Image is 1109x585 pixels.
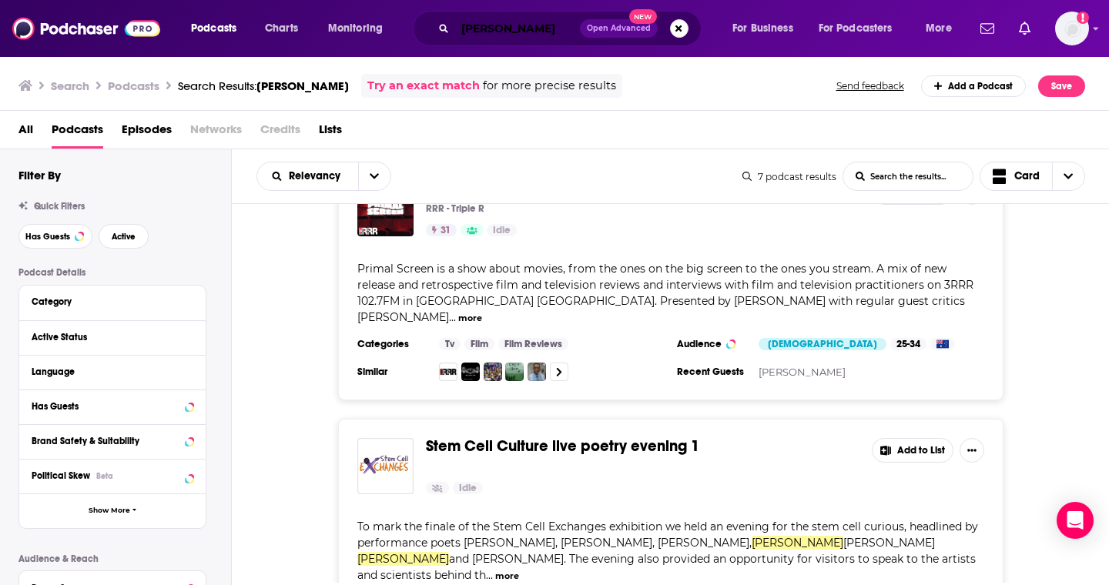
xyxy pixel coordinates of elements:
[52,117,103,149] span: Podcasts
[426,224,457,236] a: 31
[32,470,90,481] span: Political Skew
[587,25,651,32] span: Open Advanced
[439,338,461,350] a: Tv
[289,171,346,182] span: Relevancy
[759,366,846,378] a: [PERSON_NAME]
[18,117,33,149] a: All
[19,493,206,528] button: Show More
[190,117,242,149] span: Networks
[255,16,307,41] a: Charts
[677,338,746,350] h3: Audience
[357,180,414,236] img: Primal Screen
[34,201,85,212] span: Quick Filters
[32,401,180,412] div: Has Guests
[357,338,427,350] h3: Categories
[12,14,160,43] a: Podchaser - Follow, Share and Rate Podcasts
[505,363,524,381] img: Crit it and Hit it
[759,338,886,350] div: [DEMOGRAPHIC_DATA]
[357,262,973,324] span: Primal Screen is a show about movies, from the ones on the big screen to the ones you stream. A m...
[809,16,915,41] button: open menu
[256,79,349,93] span: [PERSON_NAME]
[32,431,193,450] button: Brand Safety & Suitability
[191,18,236,39] span: Podcasts
[832,79,909,92] button: Send feedback
[426,438,699,455] a: Stem Cell Culture live poetry evening 1
[178,79,349,93] div: Search Results:
[265,18,298,39] span: Charts
[357,520,978,550] span: To mark the finale of the Stem Cell Exchanges exhibition we held an evening for the stem cell cur...
[752,536,843,550] span: [PERSON_NAME]
[461,363,480,381] img: I WONT TELL's Podcast
[921,75,1027,97] a: Add a Podcast
[18,553,206,564] p: Audience & Reach
[32,366,183,377] div: Language
[439,363,457,381] img: RRR FM
[487,224,517,236] a: Idle
[629,9,657,24] span: New
[486,568,493,582] span: ...
[455,16,580,41] input: Search podcasts, credits, & more...
[872,438,953,463] button: Add to List
[677,366,746,378] h3: Recent Guests
[742,171,836,182] div: 7 podcast results
[357,438,414,494] img: Stem Cell Culture live poetry evening 1
[358,162,390,190] button: open menu
[980,162,1086,191] button: Choose View
[890,338,926,350] div: 25-34
[112,232,136,241] span: Active
[319,117,342,149] a: Lists
[449,310,456,324] span: ...
[483,77,616,95] span: for more precise results
[1055,12,1089,45] span: Logged in as jillgoldstein
[108,79,159,93] h3: Podcasts
[464,338,494,350] a: Film
[317,16,403,41] button: open menu
[18,267,206,278] p: Podcast Details
[960,438,984,463] button: Show More Button
[328,18,383,39] span: Monitoring
[32,292,193,311] button: Category
[1013,15,1037,42] a: Show notifications dropdown
[260,117,300,149] span: Credits
[495,570,519,583] button: more
[32,436,180,446] div: Brand Safety & Suitability
[580,19,658,38] button: Open AdvancedNew
[357,366,427,378] h3: Similar
[722,16,812,41] button: open menu
[1077,12,1089,24] svg: Add a profile image
[32,332,183,343] div: Active Status
[257,171,358,182] button: open menu
[18,224,92,249] button: Has Guests
[1055,12,1089,45] button: Show profile menu
[32,396,193,416] button: Has Guests
[484,363,502,381] img: Zero G
[99,224,149,249] button: Active
[458,312,482,325] button: more
[367,77,480,95] a: Try an exact match
[357,552,976,582] span: and [PERSON_NAME]. The evening also provided an opportunity for visitors to speak to the artists ...
[493,223,511,239] span: Idle
[32,362,193,381] button: Language
[732,18,793,39] span: For Business
[122,117,172,149] span: Episodes
[32,296,183,307] div: Category
[89,506,130,515] span: Show More
[441,223,451,239] span: 31
[1057,502,1094,539] div: Open Intercom Messenger
[974,15,1000,42] a: Show notifications dropdown
[32,327,193,346] button: Active Status
[357,552,449,566] span: [PERSON_NAME]
[453,482,483,494] a: Idle
[528,363,546,381] img: Danny Vasquez Cave
[256,162,391,191] h2: Choose List sort
[51,79,89,93] h3: Search
[426,436,699,456] span: Stem Cell Culture live poetry evening 1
